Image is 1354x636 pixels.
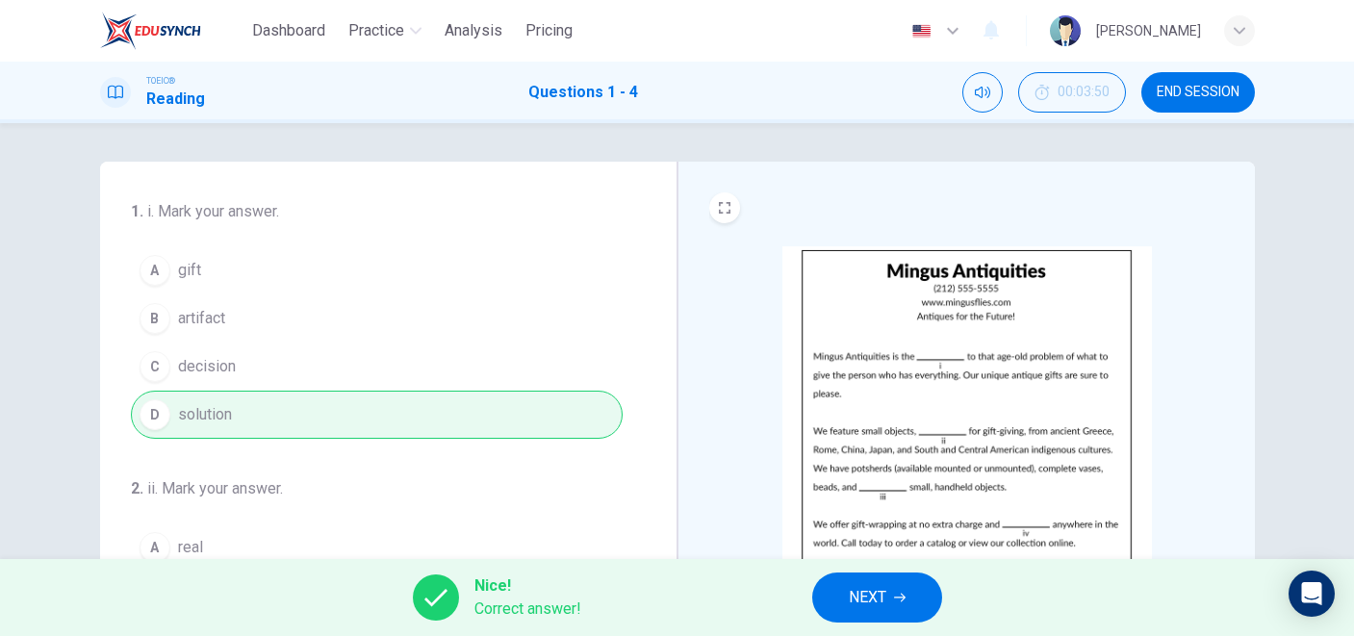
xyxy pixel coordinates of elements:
[1058,85,1110,100] span: 00:03:50
[782,246,1152,582] img: undefined
[147,202,279,220] span: i. Mark your answer.
[1141,72,1255,113] button: END SESSION
[525,19,573,42] span: Pricing
[1018,72,1126,113] div: Hide
[348,19,404,42] span: Practice
[709,192,740,223] button: EXPAND
[1018,72,1126,113] button: 00:03:50
[812,572,942,623] button: NEXT
[474,574,581,598] span: Nice!
[474,598,581,621] span: Correct answer!
[962,72,1003,113] div: Mute
[909,24,933,38] img: en
[518,13,580,48] button: Pricing
[849,584,886,611] span: NEXT
[147,479,283,497] span: ii. Mark your answer.
[100,12,201,50] img: EduSynch logo
[131,479,143,497] span: 2 .
[244,13,333,48] button: Dashboard
[1157,85,1239,100] span: END SESSION
[445,19,502,42] span: Analysis
[100,12,245,50] a: EduSynch logo
[146,74,175,88] span: TOEIC®
[1289,571,1335,617] div: Open Intercom Messenger
[131,202,143,220] span: 1 .
[437,13,510,48] button: Analysis
[341,13,429,48] button: Practice
[1050,15,1081,46] img: Profile picture
[146,88,205,111] h1: Reading
[1096,19,1201,42] div: [PERSON_NAME]
[528,81,638,104] h1: Questions 1 - 4
[252,19,325,42] span: Dashboard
